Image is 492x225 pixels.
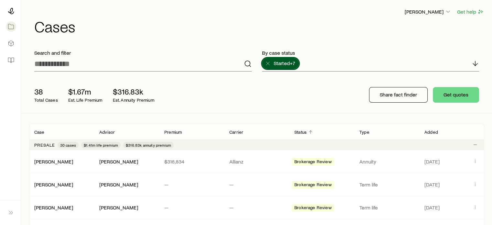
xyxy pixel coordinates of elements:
[34,129,45,135] p: Case
[359,158,414,165] p: Annuity
[229,158,284,165] p: Allianz
[404,8,452,16] button: [PERSON_NAME]
[369,87,428,103] button: Share fact finder
[262,50,479,56] p: By case status
[113,87,154,96] p: $316.83k
[274,60,295,66] span: Started +7
[34,18,484,34] h1: Cases
[164,158,219,165] p: $316,834
[229,129,243,135] p: Carrier
[294,182,332,189] span: Brokerage Review
[34,181,73,188] div: [PERSON_NAME]
[424,129,438,135] p: Added
[126,142,171,148] span: $316.83k annuity premium
[164,204,219,211] p: —
[424,158,440,165] span: [DATE]
[34,158,73,165] div: [PERSON_NAME]
[34,97,58,103] p: Total Cases
[294,129,307,135] p: Status
[433,87,479,103] button: Get quotes
[294,205,332,212] span: Brokerage Review
[380,91,417,98] p: Share fact finder
[34,181,73,187] a: [PERSON_NAME]
[262,58,299,69] button: Started+7
[113,97,154,103] p: Est. Annuity Premium
[229,181,284,188] p: —
[34,158,73,164] a: [PERSON_NAME]
[34,204,73,211] div: [PERSON_NAME]
[34,204,73,210] a: [PERSON_NAME]
[99,181,138,188] div: [PERSON_NAME]
[84,142,118,148] span: $1.41m life premium
[34,142,55,148] p: Presale
[34,50,252,56] p: Search and filter
[99,158,138,165] div: [PERSON_NAME]
[99,129,115,135] p: Advisor
[424,181,440,188] span: [DATE]
[34,87,58,96] p: 38
[457,8,484,16] button: Get help
[99,204,138,211] div: [PERSON_NAME]
[359,129,369,135] p: Type
[164,181,219,188] p: —
[359,181,414,188] p: Term life
[229,204,284,211] p: —
[405,8,451,15] p: [PERSON_NAME]
[424,204,440,211] span: [DATE]
[294,159,332,166] span: Brokerage Review
[359,204,414,211] p: Term life
[60,142,76,148] span: 30 cases
[68,97,103,103] p: Est. Life Premium
[164,129,182,135] p: Premium
[68,87,103,96] p: $1.67m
